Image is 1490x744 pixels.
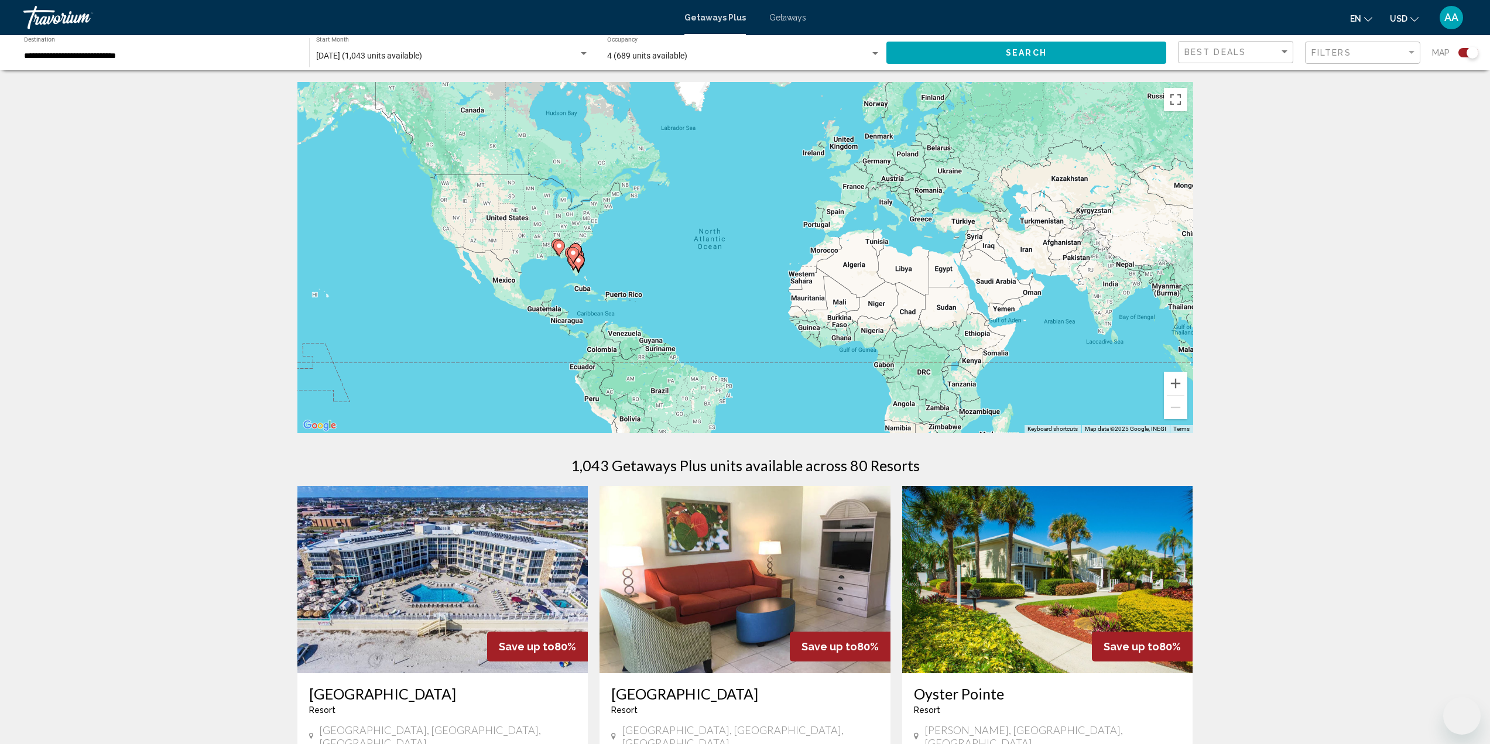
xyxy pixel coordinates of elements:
[300,418,339,433] img: Google
[297,486,588,673] img: 0462E01X.jpg
[1085,426,1166,432] span: Map data ©2025 Google, INEGI
[1164,372,1187,395] button: Zoom in
[316,51,422,60] span: [DATE] (1,043 units available)
[1444,12,1458,23] span: AA
[1390,14,1407,23] span: USD
[1164,396,1187,419] button: Zoom out
[790,632,890,661] div: 80%
[611,705,638,715] span: Resort
[902,486,1193,673] img: 0775E01X.jpg
[1092,632,1193,661] div: 80%
[300,418,339,433] a: Open this area in Google Maps (opens a new window)
[1305,41,1420,65] button: Filter
[684,13,746,22] a: Getaways Plus
[600,486,890,673] img: 0627I01X.jpg
[499,640,554,653] span: Save up to
[1350,10,1372,27] button: Change language
[23,6,673,29] a: Travorium
[1436,5,1467,30] button: User Menu
[1173,426,1190,432] a: Terms
[1184,47,1290,57] mat-select: Sort by
[1006,49,1047,58] span: Search
[914,685,1181,702] a: Oyster Pointe
[1164,88,1187,111] button: Toggle fullscreen view
[1027,425,1078,433] button: Keyboard shortcuts
[801,640,857,653] span: Save up to
[1432,44,1450,61] span: Map
[309,705,335,715] span: Resort
[611,685,879,702] a: [GEOGRAPHIC_DATA]
[1350,14,1361,23] span: en
[1311,48,1351,57] span: Filters
[769,13,806,22] a: Getaways
[914,705,940,715] span: Resort
[487,632,588,661] div: 80%
[1443,697,1481,735] iframe: Button to launch messaging window
[1390,10,1419,27] button: Change currency
[886,42,1166,63] button: Search
[571,457,920,474] h1: 1,043 Getaways Plus units available across 80 Resorts
[309,685,577,702] a: [GEOGRAPHIC_DATA]
[1184,47,1246,57] span: Best Deals
[1104,640,1159,653] span: Save up to
[607,51,687,60] span: 4 (689 units available)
